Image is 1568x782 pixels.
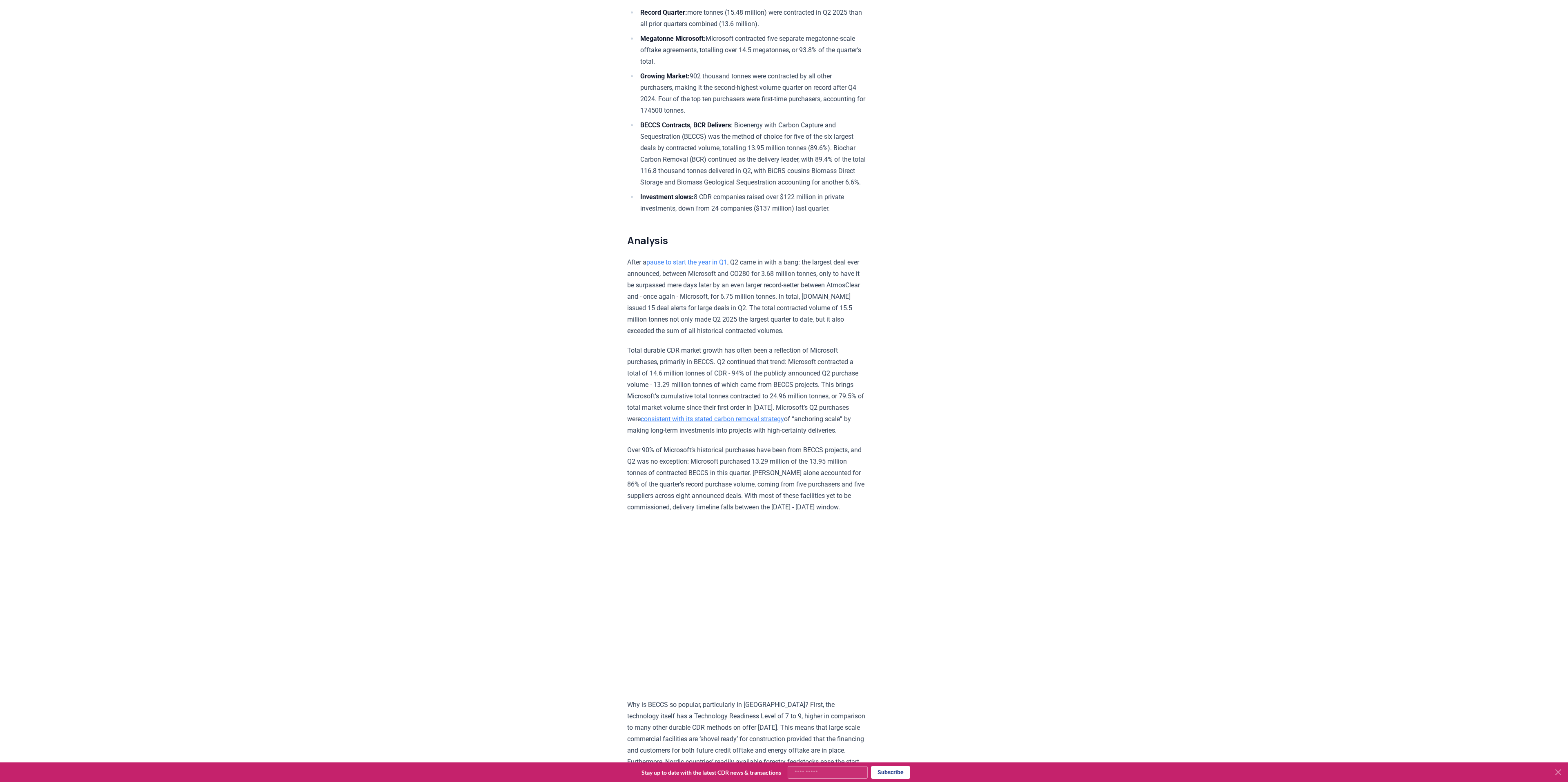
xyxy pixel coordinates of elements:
strong: Record Quarter: [640,9,687,16]
strong: Growing Market: [640,72,690,80]
a: pause to start the year in Q1 [646,258,727,266]
p: Total durable CDR market growth has often been a reflection of Microsoft purchases, primarily in ... [627,345,866,436]
p: Why is BECCS so popular, particularly in [GEOGRAPHIC_DATA]? First, the technology itself has a Te... [627,699,866,779]
a: consistent with its stated carbon removal strategy [641,415,784,423]
strong: BECCS Contracts, BCR Delivers [640,121,731,129]
li: 902 thousand tonnes were contracted by all other purchasers, making it the second-highest volume ... [638,71,866,116]
li: more tonnes (15.48 million) were contracted in Q2 2025 than all prior quarters combined (13.6 mil... [638,7,866,30]
h2: Analysis [627,234,866,247]
li: : Bioenergy with Carbon Capture and Sequestration (BECCS) was the method of choice for five of th... [638,120,866,188]
iframe: To enrich screen reader interactions, please activate Accessibility in Grammarly extension settings [627,521,866,691]
strong: Investment slows: [640,193,694,201]
li: Microsoft contracted five separate megatonne-scale offtake agreements, totalling over 14.5 megato... [638,33,866,67]
p: Over 90% of Microsoft’s historical purchases have been from BECCS projects, and Q2 was no excepti... [627,444,866,513]
li: 8 CDR companies raised over $122 million in private investments, down from 24 companies ($137 mil... [638,191,866,214]
strong: Megatonne Microsoft: [640,35,706,42]
p: After a , Q2 came in with a bang: the largest deal ever announced, between Microsoft and CO280 fo... [627,257,866,337]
